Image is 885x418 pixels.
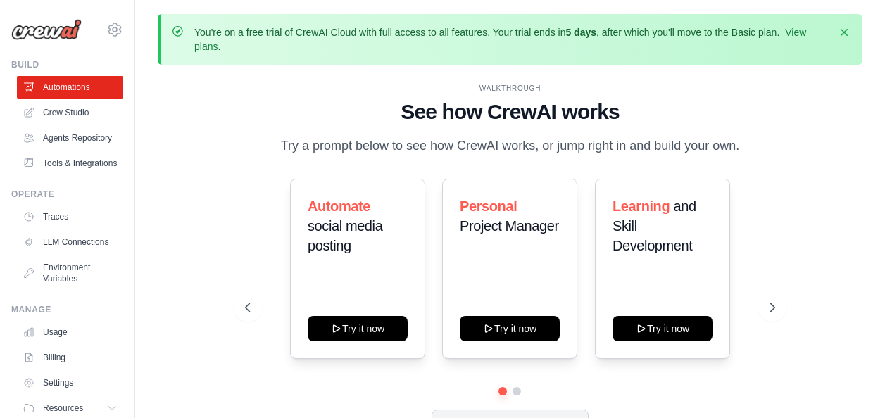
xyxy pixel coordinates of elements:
span: Project Manager [460,218,559,234]
span: Automate [308,198,370,214]
button: Try it now [613,316,713,341]
a: Usage [17,321,123,343]
a: Agents Repository [17,127,123,149]
div: WALKTHROUGH [245,83,775,94]
div: Operate [11,189,123,200]
a: Automations [17,76,123,99]
span: Personal [460,198,517,214]
a: Environment Variables [17,256,123,290]
span: Learning [613,198,670,214]
h1: See how CrewAI works [245,99,775,125]
a: Crew Studio [17,101,123,124]
span: and Skill Development [613,198,696,253]
a: LLM Connections [17,231,123,253]
div: Manage [11,304,123,315]
p: Try a prompt below to see how CrewAI works, or jump right in and build your own. [273,136,746,156]
strong: 5 days [565,27,596,38]
a: Settings [17,372,123,394]
span: Resources [43,403,83,414]
a: Billing [17,346,123,369]
button: Try it now [308,316,408,341]
a: Traces [17,205,123,228]
img: Logo [11,19,82,40]
a: Tools & Integrations [17,152,123,175]
p: You're on a free trial of CrewAI Cloud with full access to all features. Your trial ends in , aft... [194,25,829,53]
button: Try it now [460,316,560,341]
span: social media posting [308,218,382,253]
div: Build [11,59,123,70]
